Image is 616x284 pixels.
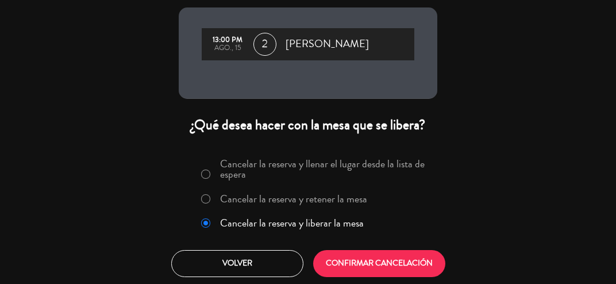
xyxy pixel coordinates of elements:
[220,194,367,204] label: Cancelar la reserva y retener la mesa
[207,44,248,52] div: ago., 15
[286,36,369,53] span: [PERSON_NAME]
[171,250,303,277] button: Volver
[220,218,364,228] label: Cancelar la reserva y liberar la mesa
[253,33,276,56] span: 2
[179,116,437,134] div: ¿Qué desea hacer con la mesa que se libera?
[313,250,445,277] button: CONFIRMAR CANCELACIÓN
[207,36,248,44] div: 13:00 PM
[220,159,430,179] label: Cancelar la reserva y llenar el lugar desde la lista de espera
